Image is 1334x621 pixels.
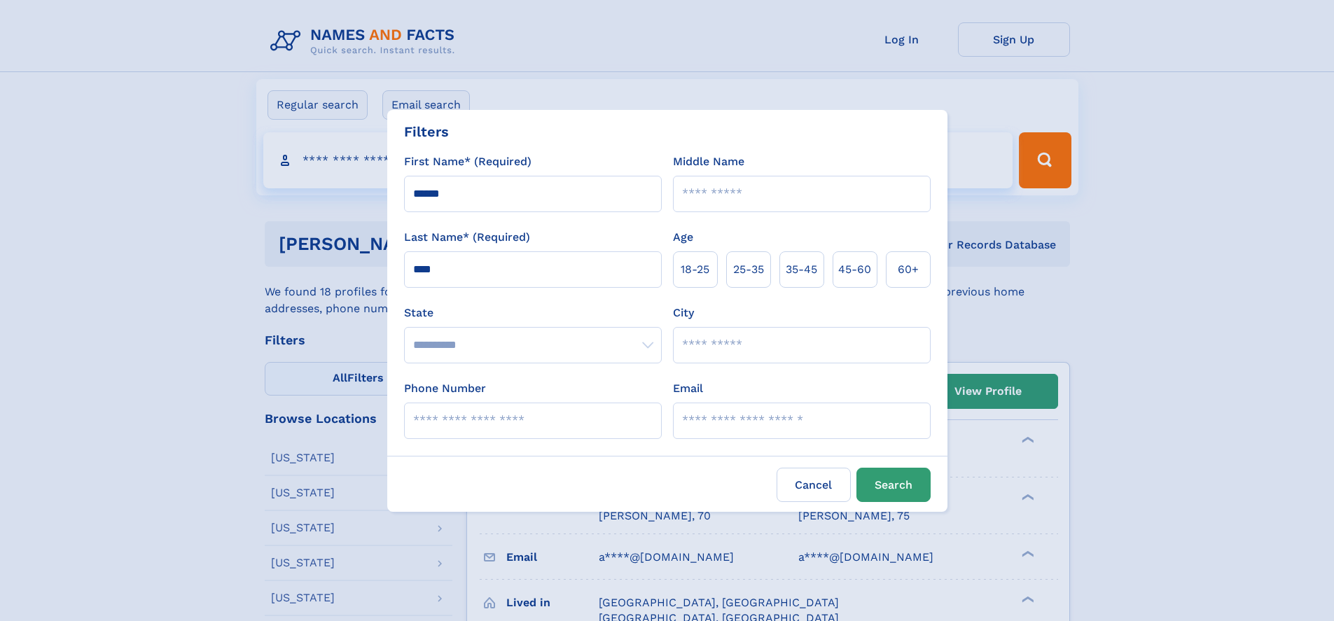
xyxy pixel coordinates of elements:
[856,468,931,502] button: Search
[777,468,851,502] label: Cancel
[838,261,871,278] span: 45‑60
[898,261,919,278] span: 60+
[681,261,709,278] span: 18‑25
[673,153,744,170] label: Middle Name
[673,305,694,321] label: City
[404,121,449,142] div: Filters
[404,229,530,246] label: Last Name* (Required)
[733,261,764,278] span: 25‑35
[404,153,531,170] label: First Name* (Required)
[404,380,486,397] label: Phone Number
[673,229,693,246] label: Age
[404,305,662,321] label: State
[786,261,817,278] span: 35‑45
[673,380,703,397] label: Email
